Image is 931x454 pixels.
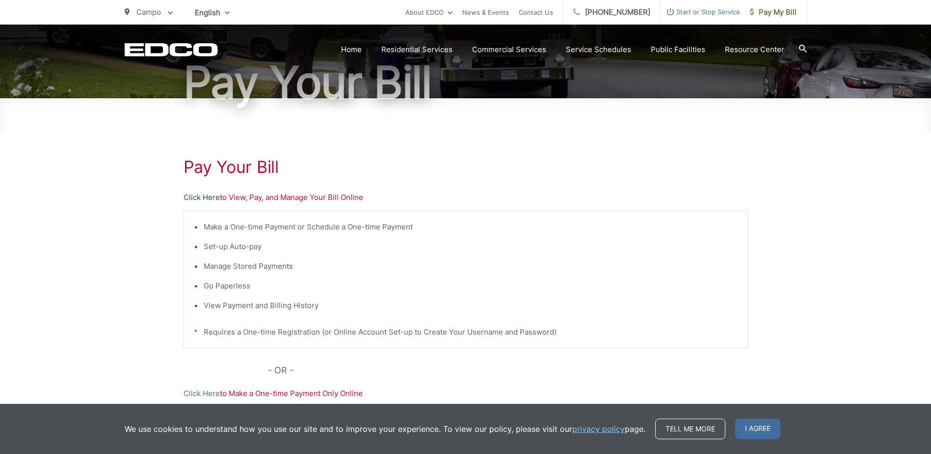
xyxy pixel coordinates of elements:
[750,6,797,18] span: Pay My Bill
[462,6,509,18] a: News & Events
[566,44,631,56] a: Service Schedules
[184,192,748,203] p: to View, Pay, and Manage Your Bill Online
[735,419,780,439] span: I agree
[341,44,362,56] a: Home
[125,43,218,57] a: EDCD logo. Return to the homepage.
[194,326,738,338] p: * Requires a One-time Registration (or Online Account Set-up to Create Your Username and Password)
[136,7,161,17] span: Campo
[184,388,220,399] a: Click Here
[572,423,625,435] a: privacy policy
[204,241,738,253] li: Set-up Auto-pay
[655,419,725,439] a: Tell me more
[204,280,738,292] li: Go Paperless
[187,4,237,21] span: English
[651,44,705,56] a: Public Facilities
[184,192,220,203] a: Click Here
[405,6,452,18] a: About EDCO
[204,221,738,233] li: Make a One-time Payment or Schedule a One-time Payment
[204,300,738,312] li: View Payment and Billing History
[204,260,738,272] li: Manage Stored Payments
[268,363,748,378] p: - OR -
[381,44,452,56] a: Residential Services
[125,58,807,107] h1: Pay Your Bill
[472,44,546,56] a: Commercial Services
[519,6,553,18] a: Contact Us
[125,423,645,435] p: We use cookies to understand how you use our site and to improve your experience. To view our pol...
[184,157,748,177] h1: Pay Your Bill
[184,388,748,399] p: to Make a One-time Payment Only Online
[725,44,784,56] a: Resource Center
